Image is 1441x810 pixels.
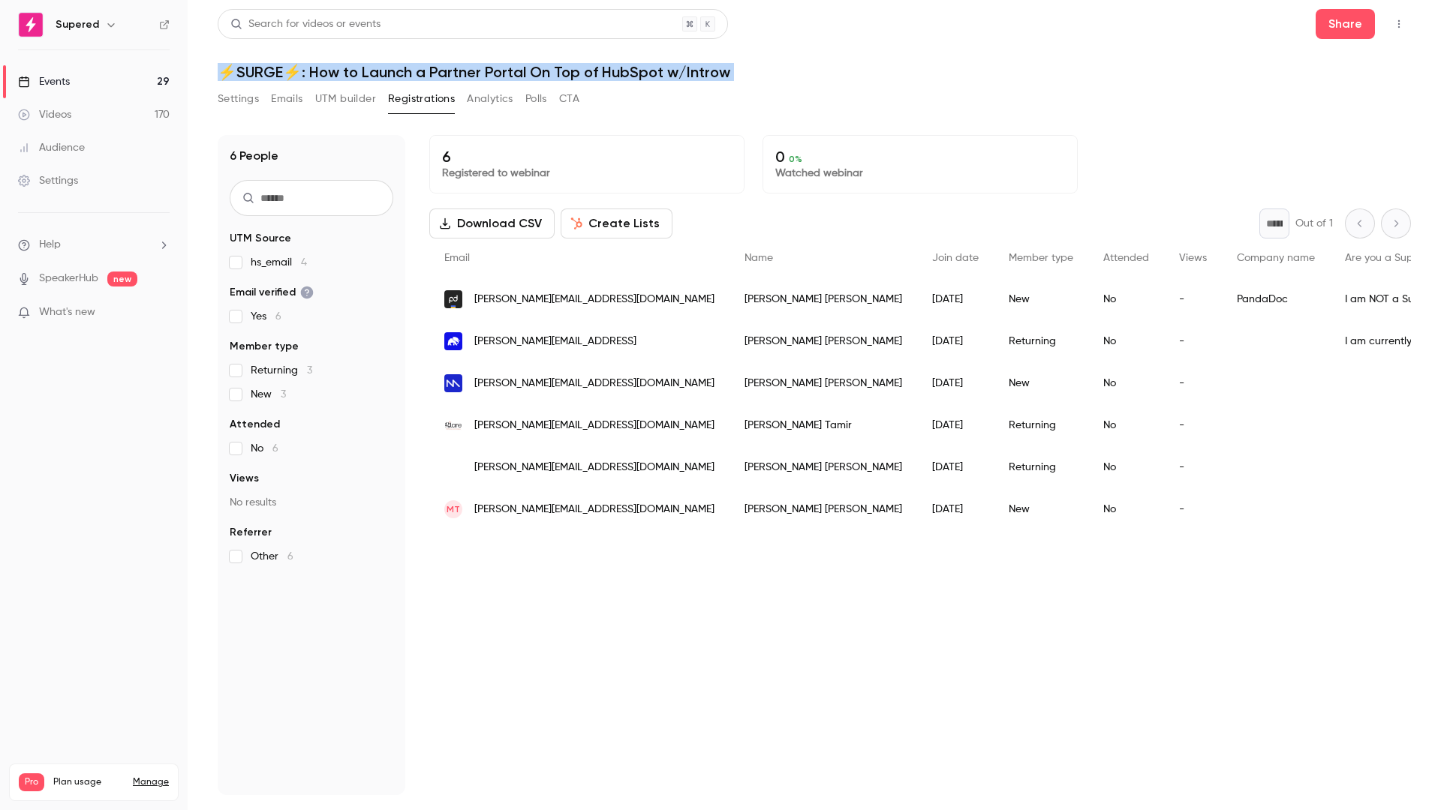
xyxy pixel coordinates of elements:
div: [DATE] [917,278,994,320]
span: Attended [1103,253,1149,263]
img: glaremarketing.co [444,416,462,434]
div: [DATE] [917,362,994,404]
span: Returning [251,363,312,378]
span: Email verified [230,285,314,300]
div: Events [18,74,70,89]
div: Search for videos or events [230,16,381,32]
p: 0 [775,148,1065,166]
div: No [1088,362,1164,404]
button: Emails [271,87,302,111]
button: Settings [218,87,259,111]
span: Other [251,549,293,564]
span: Referrer [230,525,272,540]
span: UTM Source [230,231,291,246]
span: 3 [281,389,286,400]
div: [DATE] [917,404,994,446]
span: 6 [272,443,278,454]
div: - [1164,320,1222,362]
span: No [251,441,278,456]
p: Watched webinar [775,166,1065,181]
span: 0 % [789,154,802,164]
span: New [251,387,286,402]
div: New [994,362,1088,404]
div: No [1088,488,1164,530]
span: Company name [1237,253,1315,263]
span: 4 [301,257,307,268]
li: help-dropdown-opener [18,237,170,253]
button: Create Lists [561,208,672,238]
span: Attended [230,417,280,432]
span: Views [1179,253,1207,263]
p: Out of 1 [1295,216,1333,231]
div: No [1088,404,1164,446]
span: [PERSON_NAME][EMAIL_ADDRESS][DOMAIN_NAME] [474,418,714,433]
div: No [1088,278,1164,320]
div: Settings [18,173,78,188]
span: [PERSON_NAME][EMAIL_ADDRESS][DOMAIN_NAME] [474,292,714,307]
div: No [1088,320,1164,362]
button: Registrations [388,87,455,111]
div: - [1164,488,1222,530]
div: [DATE] [917,320,994,362]
div: [PERSON_NAME] [PERSON_NAME] [730,488,917,530]
div: - [1164,404,1222,446]
p: No results [230,495,393,510]
span: Email [444,253,470,263]
span: Plan usage [53,776,124,788]
span: new [107,271,137,286]
span: Join date [932,253,979,263]
button: UTM builder [315,87,376,111]
span: 6 [287,551,293,562]
div: Returning [994,404,1088,446]
span: Yes [251,309,281,324]
img: pandadoc.com [444,290,462,308]
div: New [994,488,1088,530]
h1: 6 People [230,147,278,165]
div: [DATE] [917,488,994,530]
span: Member type [230,339,299,354]
span: Views [230,471,259,486]
a: Manage [133,776,169,788]
section: facet-groups [230,231,393,564]
div: New [994,278,1088,320]
button: Polls [525,87,547,111]
h1: ⚡️SURGE⚡️: How to Launch a Partner Portal On Top of HubSpot w/Introw [218,63,1411,81]
div: PandaDoc [1222,278,1330,320]
div: Returning [994,320,1088,362]
button: CTA [559,87,579,111]
p: Registered to webinar [442,166,732,181]
div: [DATE] [917,446,994,488]
span: Help [39,237,61,253]
button: Share [1316,9,1375,39]
span: Member type [1009,253,1073,263]
img: Supered [19,13,43,37]
p: 6 [442,148,732,166]
div: [PERSON_NAME] [PERSON_NAME] [730,278,917,320]
div: [PERSON_NAME] Tamir [730,404,917,446]
div: - [1164,446,1222,488]
span: [PERSON_NAME][EMAIL_ADDRESS][DOMAIN_NAME] [474,460,714,475]
img: finhivesolutions.com [444,458,462,476]
div: [PERSON_NAME] [PERSON_NAME] [730,362,917,404]
span: hs_email [251,255,307,270]
div: - [1164,362,1222,404]
span: [PERSON_NAME][EMAIL_ADDRESS][DOMAIN_NAME] [474,502,714,517]
div: - [1164,278,1222,320]
a: SpeakerHub [39,271,98,286]
span: 3 [307,365,312,376]
span: MT [447,502,460,516]
div: Videos [18,107,71,122]
img: askelephant.ai [444,332,462,350]
span: [PERSON_NAME][EMAIL_ADDRESS][DOMAIN_NAME] [474,376,714,391]
span: Pro [19,773,44,791]
span: [PERSON_NAME][EMAIL_ADDRESS] [474,334,636,349]
iframe: Noticeable Trigger [152,306,170,319]
span: What's new [39,304,95,320]
div: [PERSON_NAME] [PERSON_NAME] [730,446,917,488]
div: Audience [18,140,85,155]
div: No [1088,446,1164,488]
div: [PERSON_NAME] [PERSON_NAME] [730,320,917,362]
h6: Supered [56,17,99,32]
button: Download CSV [429,208,555,238]
img: man.digital [444,374,462,392]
